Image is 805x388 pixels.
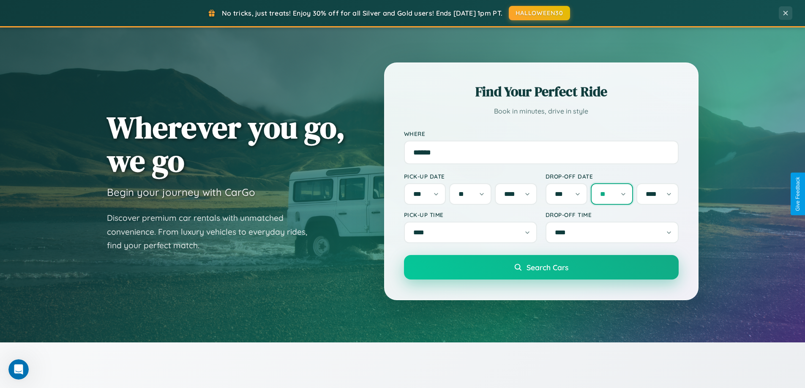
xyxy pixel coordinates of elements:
[107,211,318,252] p: Discover premium car rentals with unmatched convenience. From luxury vehicles to everyday rides, ...
[8,359,29,380] iframe: Intercom live chat
[527,263,568,272] span: Search Cars
[222,9,502,17] span: No tricks, just treats! Enjoy 30% off for all Silver and Gold users! Ends [DATE] 1pm PT.
[509,6,570,20] button: HALLOWEEN30
[107,186,255,198] h3: Begin your journey with CarGo
[404,173,537,180] label: Pick-up Date
[404,105,679,117] p: Book in minutes, drive in style
[107,111,345,177] h1: Wherever you go, we go
[404,255,679,279] button: Search Cars
[404,211,537,218] label: Pick-up Time
[404,82,679,101] h2: Find Your Perfect Ride
[546,211,679,218] label: Drop-off Time
[795,177,801,211] div: Give Feedback
[404,130,679,137] label: Where
[546,173,679,180] label: Drop-off Date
